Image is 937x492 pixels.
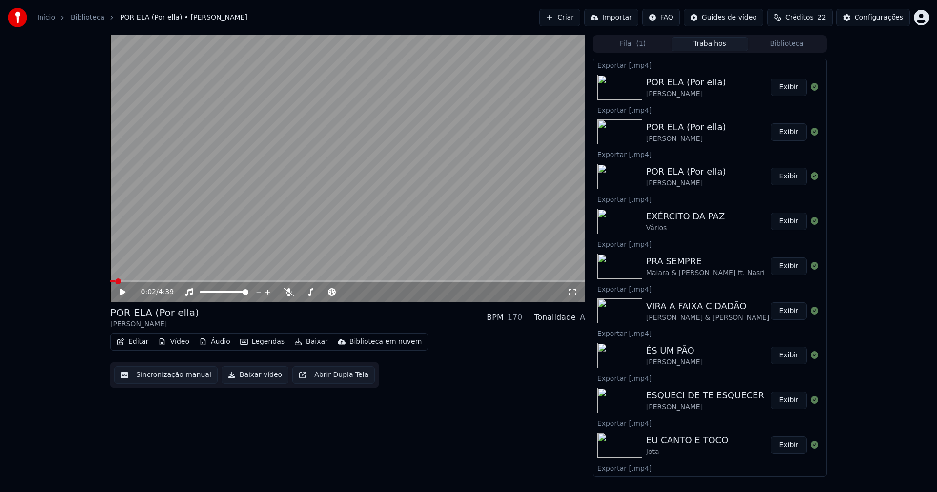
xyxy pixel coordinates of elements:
button: Baixar [290,335,332,349]
div: / [141,287,164,297]
div: EXÉRCITO DA PAZ [646,210,725,223]
div: ÉS UM PÃO [646,344,703,357]
button: Criar [539,9,580,26]
div: POR ELA (Por ella) [646,165,726,178]
span: 0:02 [141,287,156,297]
div: Exportar [.mp4] [593,462,826,473]
div: Vários [646,223,725,233]
button: Configurações [836,9,910,26]
div: Biblioteca em nuvem [349,337,422,347]
div: Exportar [.mp4] [593,148,826,160]
button: Guides de vídeo [684,9,763,26]
div: [PERSON_NAME] [646,89,726,99]
button: Abrir Dupla Tela [292,366,375,384]
a: Biblioteca [71,13,104,22]
div: Exportar [.mp4] [593,283,826,295]
span: ( 1 ) [636,39,646,49]
button: Exibir [771,347,807,364]
button: Trabalhos [672,37,749,51]
button: Exibir [771,257,807,275]
div: POR ELA (Por ella) [110,306,199,319]
button: Exibir [771,436,807,454]
div: Exportar [.mp4] [593,327,826,339]
button: Créditos22 [767,9,833,26]
img: youka [8,8,27,27]
div: [PERSON_NAME] [646,134,726,144]
div: Exportar [.mp4] [593,104,826,116]
div: 170 [508,312,523,323]
button: Fila [594,37,672,51]
button: Editar [113,335,152,349]
div: Exportar [.mp4] [593,238,826,250]
div: Tonalidade [534,312,576,323]
div: Exportar [.mp4] [593,59,826,71]
div: Jota [646,447,729,457]
div: [PERSON_NAME] [110,319,199,329]
div: EU CANTO E TOCO [646,433,729,447]
button: FAQ [642,9,680,26]
div: A [580,312,585,323]
button: Exibir [771,302,807,320]
div: BPM [487,312,503,323]
div: [PERSON_NAME] [646,402,764,412]
button: Áudio [195,335,234,349]
button: Exibir [771,79,807,96]
button: Vídeo [154,335,193,349]
span: 4:39 [159,287,174,297]
button: Exibir [771,168,807,185]
div: PRA SEMPRE [646,255,765,268]
button: Sincronização manual [114,366,218,384]
div: ESQUECI DE TE ESQUECER [646,389,764,402]
button: Legendas [236,335,288,349]
button: Exibir [771,392,807,409]
button: Biblioteca [748,37,825,51]
button: Importar [584,9,638,26]
div: Maiara & [PERSON_NAME] ft. Nasri [646,268,765,278]
div: [PERSON_NAME] & [PERSON_NAME] [646,313,769,323]
div: Exportar [.mp4] [593,417,826,429]
div: VIRA A FAIXA CIDADÃO [646,299,769,313]
div: Exportar [.mp4] [593,193,826,205]
span: 22 [817,13,826,22]
span: POR ELA (Por ella) • [PERSON_NAME] [120,13,247,22]
a: Início [37,13,55,22]
div: POR ELA (Por ella) [646,120,726,134]
div: [PERSON_NAME] [646,178,726,188]
button: Exibir [771,123,807,141]
div: POR ELA (Por ella) [646,76,726,89]
button: Exibir [771,213,807,230]
nav: breadcrumb [37,13,247,22]
div: Exportar [.mp4] [593,372,826,384]
button: Baixar vídeo [222,366,288,384]
span: Créditos [785,13,814,22]
div: [PERSON_NAME] [646,357,703,367]
div: Configurações [855,13,903,22]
